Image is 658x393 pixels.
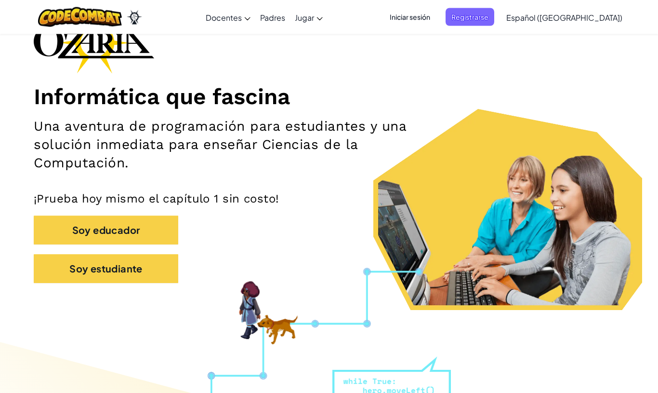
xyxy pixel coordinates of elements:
button: Registrarse [446,8,494,26]
h1: Informática que fascina [34,83,624,110]
span: Español ([GEOGRAPHIC_DATA]) [506,13,622,23]
button: Iniciar sesión [384,8,436,26]
a: Español ([GEOGRAPHIC_DATA]) [501,4,627,30]
span: Docentes [206,13,242,23]
button: Soy estudiante [34,255,178,284]
span: Jugar [295,13,314,23]
p: ¡Prueba hoy mismo el capítulo 1 sin costo! [34,192,624,206]
button: Soy educador [34,216,178,245]
a: Docentes [201,4,255,30]
img: CodeCombat logo [38,7,122,27]
a: Padres [255,4,290,30]
img: Ozaria branding logo [34,12,154,74]
h2: Una aventura de programación para estudiantes y una solución inmediata para enseñar Ciencias de l... [34,118,429,173]
a: Jugar [290,4,328,30]
img: Ozaria [127,10,142,25]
